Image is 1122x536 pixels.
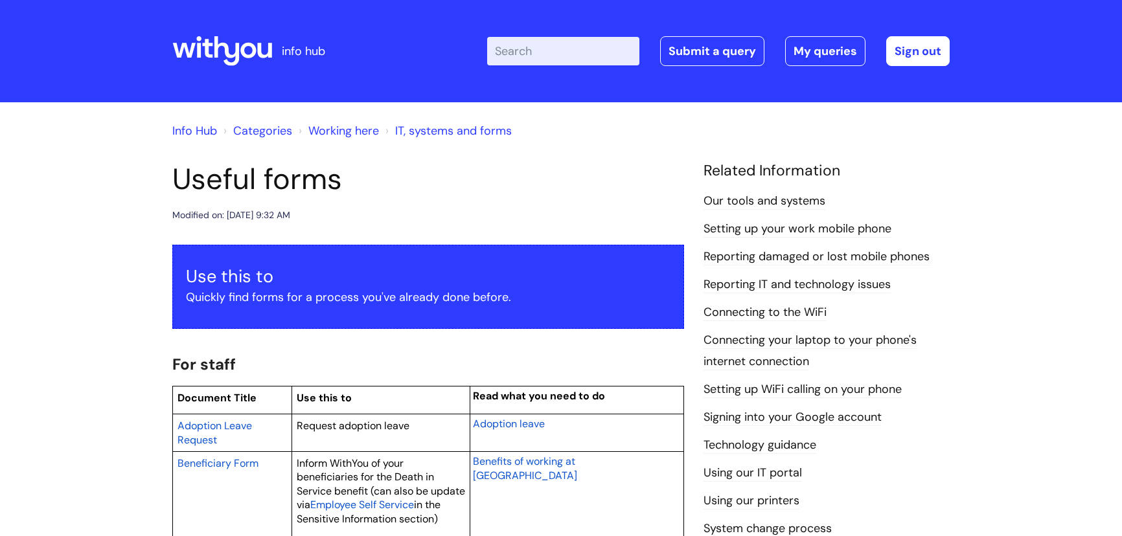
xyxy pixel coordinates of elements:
span: Document Title [177,391,257,405]
li: IT, systems and forms [382,120,512,141]
span: Request adoption leave [297,419,409,432]
a: Employee Self Service [310,497,414,512]
a: Adoption leave [473,416,545,431]
span: Adoption Leave Request [177,419,252,447]
a: Adoption Leave Request [177,418,252,447]
a: Info Hub [172,123,217,139]
h3: Use this to [186,266,670,287]
a: Categories [233,123,292,139]
p: info hub [282,41,325,61]
span: Inform WithYou of your beneficiaries for the Death in Service benefit (can also be update via [297,456,465,512]
span: Adoption leave [473,417,545,430]
a: Using our IT portal [704,465,802,482]
a: Technology guidance [704,437,816,454]
span: Benefits of working at [GEOGRAPHIC_DATA] [473,454,577,482]
a: Reporting IT and technology issues [704,276,891,293]
span: Beneficiary Form [177,456,258,470]
a: Submit a query [660,36,764,66]
span: Employee Self Service [310,498,414,511]
input: Search [487,37,639,65]
h1: Useful forms [172,162,684,197]
a: Signing into your Google account [704,409,882,426]
span: in the Sensitive Information section) [297,498,441,526]
a: IT, systems and forms [395,123,512,139]
h4: Related Information [704,162,950,180]
li: Working here [295,120,379,141]
div: | - [487,36,950,66]
span: Use this to [297,391,352,405]
a: Setting up your work mobile phone [704,221,891,238]
a: Benefits of working at [GEOGRAPHIC_DATA] [473,453,577,483]
a: Beneficiary Form [177,455,258,471]
a: Using our printers [704,493,799,509]
a: Working here [308,123,379,139]
a: Connecting to the WiFi [704,304,827,321]
li: Solution home [220,120,292,141]
a: Our tools and systems [704,193,825,210]
a: Sign out [886,36,950,66]
p: Quickly find forms for a process you've already done before. [186,287,670,307]
a: My queries [785,36,865,66]
div: Modified on: [DATE] 9:32 AM [172,207,290,223]
a: Setting up WiFi calling on your phone [704,381,902,398]
a: Connecting your laptop to your phone's internet connection [704,332,917,370]
span: For staff [172,354,236,374]
span: Read what you need to do [473,389,605,403]
a: Reporting damaged or lost mobile phones [704,249,930,265]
